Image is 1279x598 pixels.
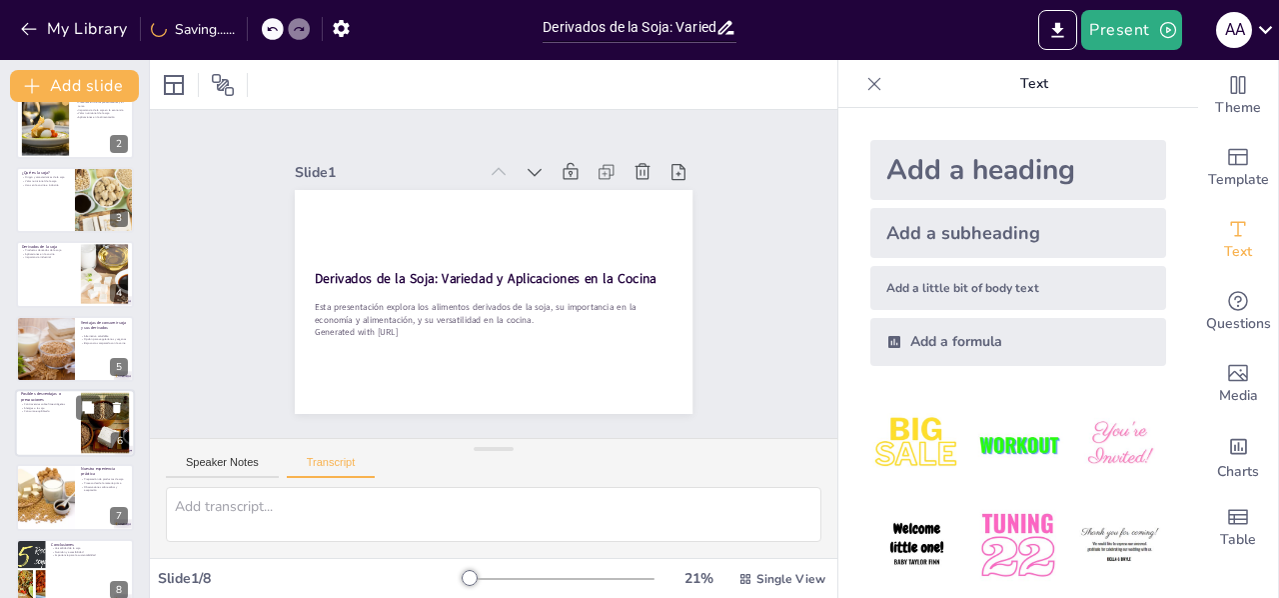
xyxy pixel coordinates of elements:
p: Posibles desventajas o precauciones [21,391,75,402]
button: My Library [15,13,136,45]
p: Aplicaciones en la alimentación [75,115,128,119]
div: 3 [16,167,134,233]
div: 3 [110,209,128,227]
p: Alternativa saludable [81,334,128,338]
p: Nuestra experiencia práctica [81,466,128,477]
div: Add images, graphics, shapes or video [1198,348,1278,420]
p: Consumo equilibrado [21,410,75,414]
p: ¿Qué es la soja? [22,170,69,176]
p: Nutrición y accesibilidad [51,550,128,554]
div: Add charts and graphs [1198,420,1278,492]
div: Layout [158,69,190,101]
span: Table [1220,529,1256,551]
span: Charts [1217,461,1259,483]
button: Duplicate Slide [76,395,100,419]
div: 6 [15,389,135,457]
p: Opción para vegetarianos y veganos [81,337,128,341]
p: Derivados de la soja [22,244,75,250]
div: Add a little bit of body text [870,266,1166,310]
p: Controversias sobre fitoestrógenos [21,402,75,406]
button: Delete Slide [105,395,129,419]
p: Generated with [URL] [305,287,657,374]
div: Add text boxes [1198,204,1278,276]
button: Speaker Notes [166,456,279,478]
div: Get real-time input from your audience [1198,276,1278,348]
div: 5 [110,358,128,376]
div: Saving...... [151,20,235,39]
p: Productos derivados de la soja [22,249,75,253]
div: 2 [16,92,134,158]
span: Position [211,73,235,97]
div: Slide 1 [319,123,501,180]
strong: Derivados de la Soja: Variedad y Aplicaciones en la Cocina [316,233,653,322]
p: Aplicaciones en la cocina [22,252,75,256]
span: Questions [1206,313,1271,335]
p: Usos en la cocina e industria [22,183,69,187]
button: Add slide [10,70,139,102]
p: Proceso desde la materia prima [81,482,128,486]
p: Text [890,60,1178,108]
button: Transcript [287,456,376,478]
div: 4 [110,284,128,302]
div: 21 % [674,569,722,588]
button: Present [1081,10,1181,50]
span: Media [1219,385,1258,407]
img: 1.jpeg [870,398,963,491]
p: Valor nutricional de la soja [22,179,69,183]
p: Observaciones sobre sabor y aceptación [81,485,128,492]
p: Conclusiones [51,541,128,547]
div: Change the overall theme [1198,60,1278,132]
div: Slide 1 / 8 [158,569,463,588]
div: 7 [110,507,128,525]
span: Single View [756,571,825,587]
div: 5 [16,316,134,382]
button: A A [1216,10,1252,50]
p: Preparación de productos de soja [81,478,128,482]
img: 5.jpeg [971,499,1064,592]
div: Add a formula [870,318,1166,366]
img: 3.jpeg [1073,398,1166,491]
p: Importancia de la soja en la economía [75,108,128,112]
div: 7 [16,464,134,530]
div: 2 [110,135,128,153]
div: Add a subheading [870,208,1166,258]
p: Versatilidad de la soja [51,546,128,550]
p: Importancia industrial [22,256,75,260]
img: 4.jpeg [870,499,963,592]
div: Add a table [1198,492,1278,564]
p: Ventajas de consumir soja y sus derivados [81,320,128,331]
p: Presentación de los presentadores y el tema [75,100,128,107]
p: Valor nutricional de la soja [75,111,128,115]
p: Esta presentación explora los alimentos derivados de la soja, su importancia en la economía y ali... [308,263,663,362]
div: 4 [16,241,134,307]
input: Insert title [543,13,714,42]
div: Add a heading [870,140,1166,200]
p: Origen y características de la soja [22,176,69,180]
button: Export to PowerPoint [1038,10,1077,50]
img: 2.jpeg [971,398,1064,491]
span: Text [1224,241,1252,263]
span: Theme [1215,97,1261,119]
p: Bajo costo comparado con la carne [81,341,128,345]
span: Template [1208,169,1269,191]
div: A A [1216,12,1252,48]
p: Alergias a la soja [21,406,75,410]
img: 6.jpeg [1073,499,1166,592]
div: Add ready made slides [1198,132,1278,204]
p: Importancia para la sustentabilidad [51,553,128,557]
div: 6 [111,432,129,450]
